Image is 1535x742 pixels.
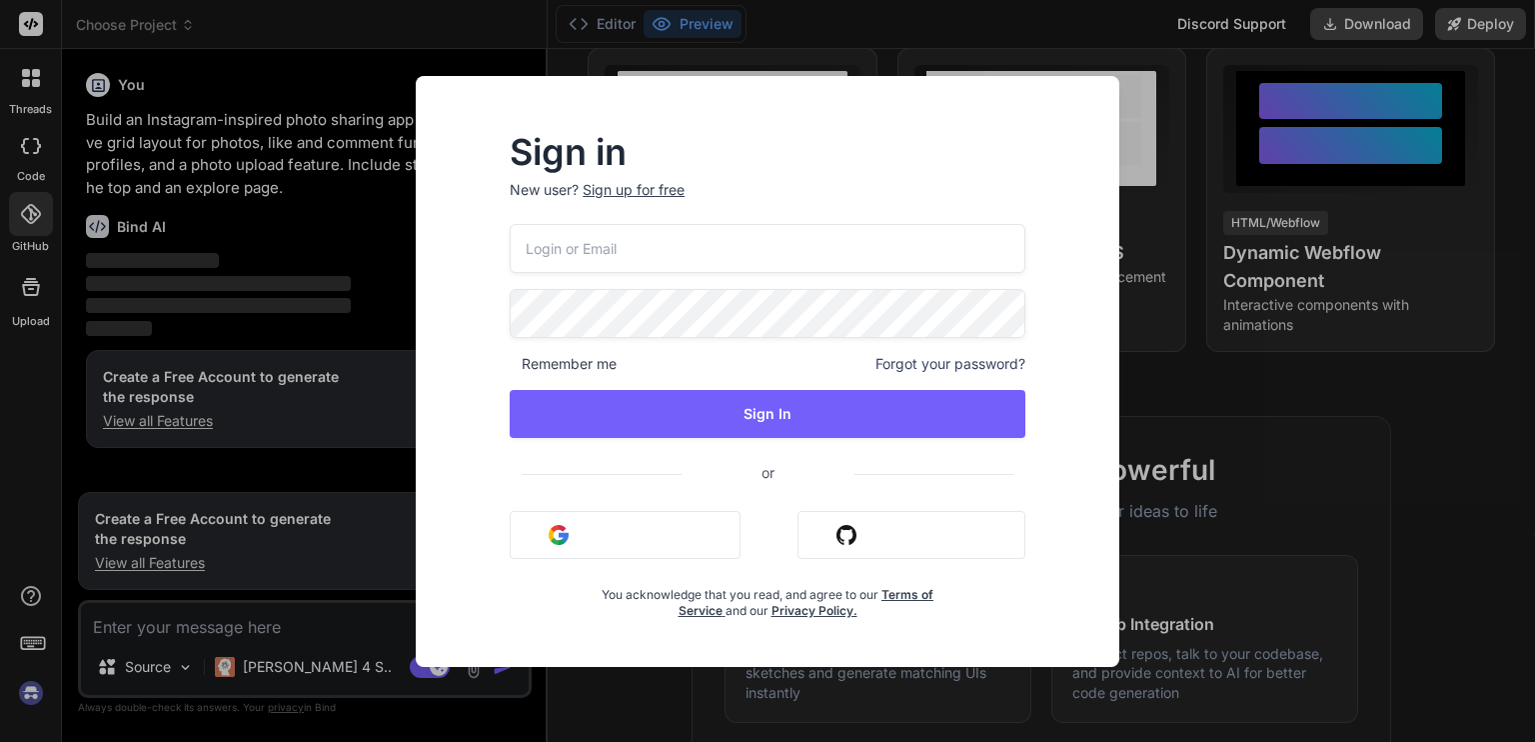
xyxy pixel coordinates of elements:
button: Sign in with Github [797,511,1025,559]
input: Login or Email [510,224,1025,273]
span: or [682,448,854,497]
button: Sign In [510,390,1025,438]
span: Remember me [510,354,617,374]
a: Privacy Policy. [771,603,857,618]
div: You acknowledge that you read, and agree to our and our [596,575,939,619]
button: Sign in with Google [510,511,741,559]
div: Sign up for free [583,180,685,200]
a: Terms of Service [679,587,934,618]
h2: Sign in [510,136,1025,168]
span: Forgot your password? [875,354,1025,374]
img: github [836,525,856,545]
p: New user? [510,180,1025,224]
img: google [549,525,569,545]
